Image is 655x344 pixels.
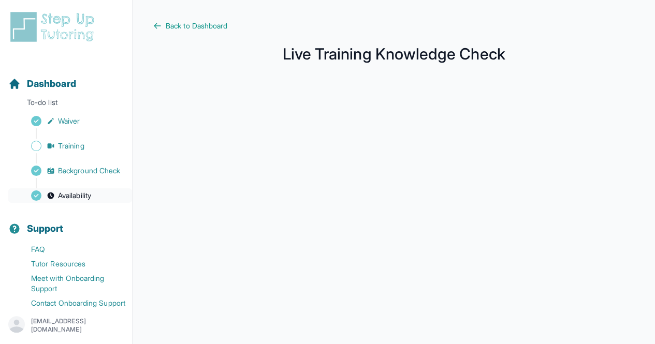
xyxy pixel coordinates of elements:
span: Back to Dashboard [166,21,227,31]
a: FAQ [8,242,132,257]
span: Dashboard [27,77,76,91]
a: Tutor Resources [8,257,132,271]
a: Waiver [8,114,132,128]
a: Availability [8,188,132,203]
span: Training [58,141,84,151]
button: Dashboard [4,60,128,95]
p: [EMAIL_ADDRESS][DOMAIN_NAME] [31,317,124,334]
img: logo [8,10,100,43]
a: Back to Dashboard [153,21,634,31]
button: Support [4,205,128,240]
p: To-do list [4,97,128,112]
h1: Live Training Knowledge Check [153,48,634,60]
button: [EMAIL_ADDRESS][DOMAIN_NAME] [8,316,124,335]
a: Training [8,139,132,153]
a: Meet with Onboarding Support [8,271,132,296]
span: Availability [58,190,91,201]
a: Background Check [8,163,132,178]
span: Waiver [58,116,80,126]
a: Contact Onboarding Support [8,296,132,310]
span: Background Check [58,166,120,176]
a: Dashboard [8,77,76,91]
span: Support [27,221,64,236]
